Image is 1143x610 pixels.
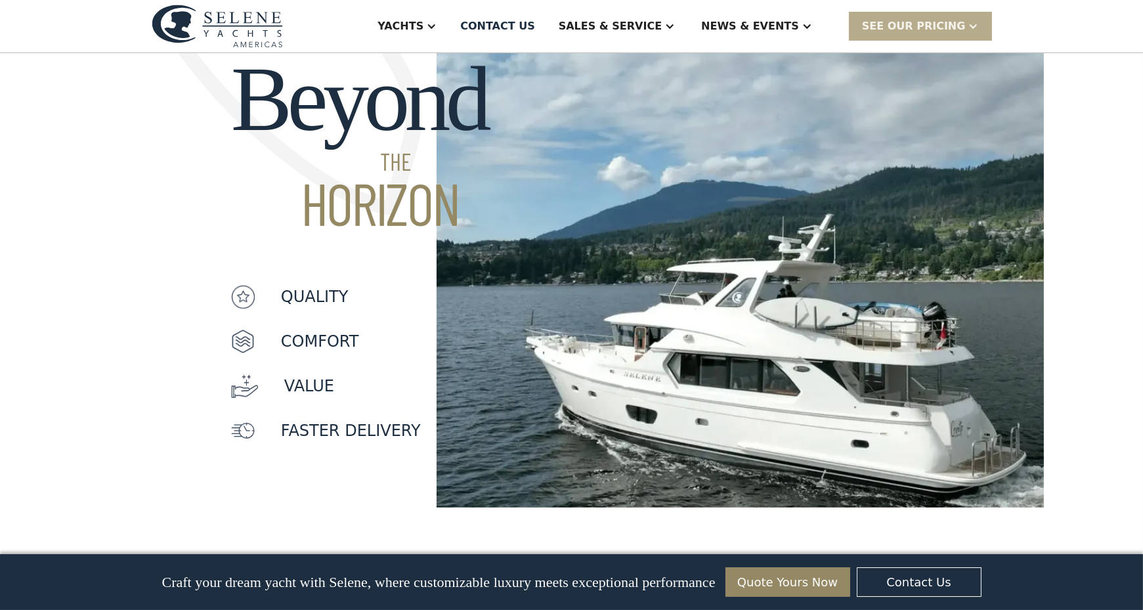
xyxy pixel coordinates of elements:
a: Quote Yours Now [725,567,850,597]
h2: Beyond [231,49,486,232]
div: Sales & Service [559,18,662,34]
img: icon [231,330,255,353]
span: THE [231,150,486,173]
p: faster delivery [281,419,421,443]
img: icon [231,285,255,309]
div: SEE Our Pricing [849,12,992,40]
p: Craft your dream yacht with Selene, where customizable luxury meets exceptional performance [162,574,715,591]
div: News & EVENTS [701,18,799,34]
span: HORIZON [231,173,486,232]
p: quality [281,285,349,309]
div: Contact US [460,18,535,34]
img: icon [231,374,258,398]
p: value [284,374,334,398]
div: SEE Our Pricing [862,18,966,34]
p: Comfort [281,330,359,353]
div: Yachts [377,18,423,34]
img: logo [152,5,283,47]
img: icon [231,419,255,443]
a: Contact Us [857,567,981,597]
